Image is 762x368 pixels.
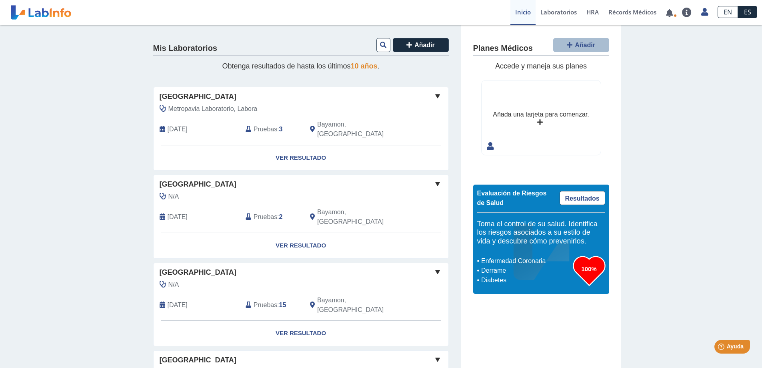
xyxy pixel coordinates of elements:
[240,296,304,315] div: :
[254,300,277,310] span: Pruebas
[154,321,448,346] a: Ver Resultado
[240,207,304,227] div: :
[718,6,738,18] a: EN
[691,337,753,359] iframe: Help widget launcher
[160,179,236,190] span: [GEOGRAPHIC_DATA]
[168,125,188,134] span: 2025-07-17
[254,212,277,222] span: Pruebas
[153,44,217,53] h4: Mis Laboratorios
[222,62,379,70] span: Obtenga resultados de hasta los últimos .
[473,44,533,53] h4: Planes Médicos
[168,300,188,310] span: 2025-05-08
[477,220,605,246] h5: Toma el control de su salud. Identifica los riesgos asociados a su estilo de vida y descubre cómo...
[168,104,258,114] span: Metropavia Laboratorio, Labora
[168,280,179,290] span: N/A
[168,212,188,222] span: 2025-05-09
[477,190,547,206] span: Evaluación de Riesgos de Salud
[317,296,406,315] span: Bayamon, PR
[479,266,573,275] li: Derrame
[154,145,448,171] a: Ver Resultado
[493,110,589,119] div: Añada una tarjeta para comenzar.
[317,207,406,227] span: Bayamon, PR
[279,302,286,308] b: 15
[495,62,587,70] span: Accede y maneja sus planes
[393,38,449,52] button: Añadir
[738,6,757,18] a: ES
[168,192,179,201] span: N/A
[279,213,283,220] b: 2
[573,264,605,274] h3: 100%
[160,91,236,102] span: [GEOGRAPHIC_DATA]
[160,267,236,278] span: [GEOGRAPHIC_DATA]
[553,38,609,52] button: Añadir
[317,120,406,139] span: Bayamon, PR
[254,125,277,134] span: Pruebas
[351,62,378,70] span: 10 años
[279,126,283,133] b: 3
[575,42,595,48] span: Añadir
[479,275,573,285] li: Diabetes
[560,191,605,205] a: Resultados
[586,8,599,16] span: HRA
[414,42,435,48] span: Añadir
[154,233,448,258] a: Ver Resultado
[240,120,304,139] div: :
[479,256,573,266] li: Enfermedad Coronaria
[160,355,236,366] span: [GEOGRAPHIC_DATA]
